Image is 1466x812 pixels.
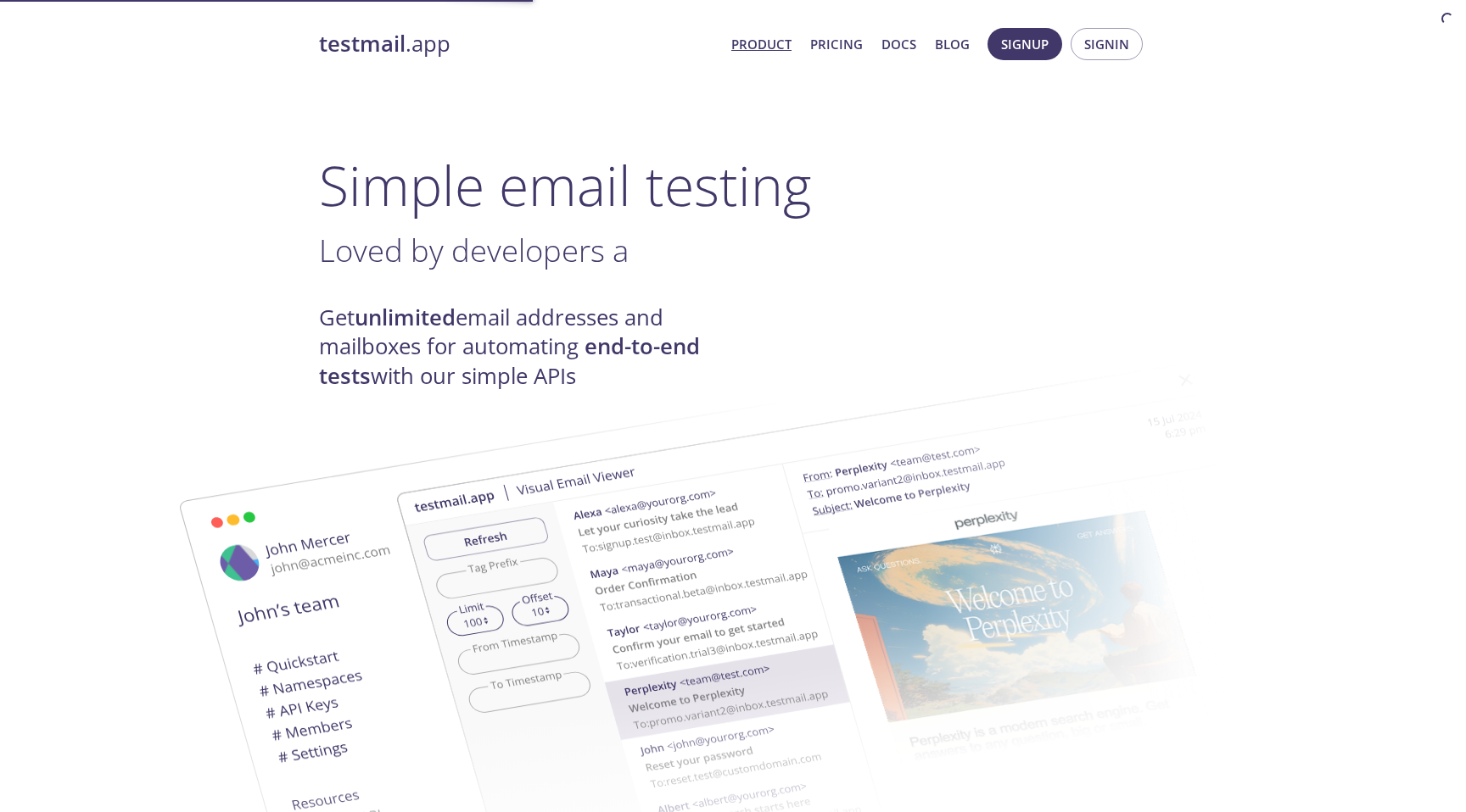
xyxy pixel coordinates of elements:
[1001,33,1049,55] span: Signup
[319,229,629,271] span: Loved by developers a
[1084,33,1129,55] span: Signin
[355,303,456,332] strong: unlimited
[319,30,718,58] a: testmail.app
[988,28,1062,60] button: Signup
[319,153,1147,218] h1: Simple email testing
[319,303,733,391] h4: Get email addresses and mailboxes for automating with our simple APIs
[319,331,700,390] strong: end-to-end tests
[935,33,970,55] a: Blog
[319,29,406,58] strong: testmail
[731,33,792,55] a: Product
[1071,28,1143,60] button: Signin
[881,33,916,55] a: Docs
[810,33,863,55] a: Pricing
